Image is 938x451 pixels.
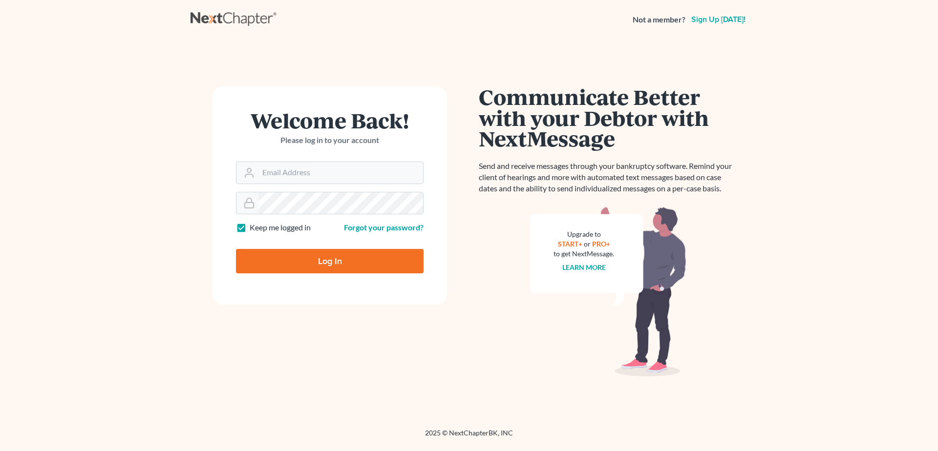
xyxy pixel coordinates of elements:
[633,14,685,25] strong: Not a member?
[530,206,686,377] img: nextmessage_bg-59042aed3d76b12b5cd301f8e5b87938c9018125f34e5fa2b7a6b67550977c72.svg
[344,223,424,232] a: Forgot your password?
[250,222,311,233] label: Keep me logged in
[479,161,738,194] p: Send and receive messages through your bankruptcy software. Remind your client of hearings and mo...
[236,110,424,131] h1: Welcome Back!
[236,135,424,146] p: Please log in to your account
[554,249,614,259] div: to get NextMessage.
[562,263,606,271] a: Learn more
[479,86,738,149] h1: Communicate Better with your Debtor with NextMessage
[258,162,423,184] input: Email Address
[236,249,424,273] input: Log In
[592,240,610,248] a: PRO+
[584,240,591,248] span: or
[558,240,582,248] a: START+
[689,16,747,23] a: Sign up [DATE]!
[191,428,747,446] div: 2025 © NextChapterBK, INC
[554,229,614,239] div: Upgrade to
